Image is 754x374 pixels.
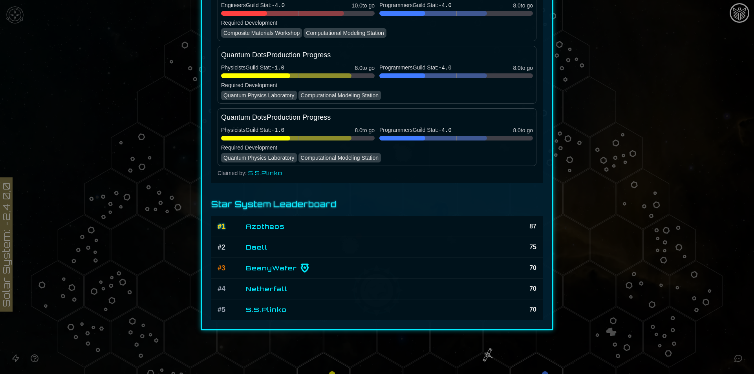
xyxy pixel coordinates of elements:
[221,49,533,60] div: Quantum Dots Production Progress
[355,64,375,72] span: 8.0 to go
[529,285,536,292] span: 70
[438,127,452,133] span: -4.0
[218,242,225,253] span: # 2
[218,283,225,294] span: # 4
[218,221,225,232] span: # 1
[529,306,536,313] span: 70
[248,169,282,177] span: S.S.Plinko
[304,28,386,38] div: Computational Modeling Station
[271,127,285,133] span: -1.0
[379,1,452,9] span: Programmers Guild Stat:
[300,263,309,273] img: alpha
[218,263,225,274] span: # 3
[298,91,381,100] div: Computational Modeling Station
[221,112,533,123] div: Quantum Dots Production Progress
[271,2,285,9] span: -4.0
[438,65,452,71] span: -4.0
[246,222,285,231] span: Azotheos
[513,126,533,134] span: 8.0 to go
[513,2,533,9] span: 8.0 to go
[221,1,285,9] span: Engineers Guild Stat:
[211,199,543,210] h3: Star System Leaderboard
[352,2,375,9] span: 10.0 to go
[529,265,536,271] span: 70
[218,169,536,177] div: Claimed by:
[221,153,297,162] div: Quantum Physics Laboratory
[355,126,375,134] span: 8.0 to go
[221,81,533,89] h3: Required Development
[246,284,287,294] span: Netherfall
[529,244,536,250] span: 75
[221,126,284,134] span: Physicists Guild Stat:
[513,64,533,72] span: 8.0 to go
[221,144,533,151] h3: Required Development
[271,65,285,71] span: -1.0
[246,243,267,252] span: Daell
[246,305,287,314] span: S.S.Plinko
[379,126,452,134] span: Programmers Guild Stat:
[221,64,284,72] span: Physicists Guild Stat:
[221,28,302,38] div: Composite Materials Workshop
[246,263,297,273] span: BeanyWafer
[298,153,381,162] div: Computational Modeling Station
[529,223,536,230] span: 87
[218,304,225,315] span: # 5
[379,64,452,72] span: Programmers Guild Stat:
[438,2,452,9] span: -4.0
[221,19,533,27] h3: Required Development
[221,91,297,100] div: Quantum Physics Laboratory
